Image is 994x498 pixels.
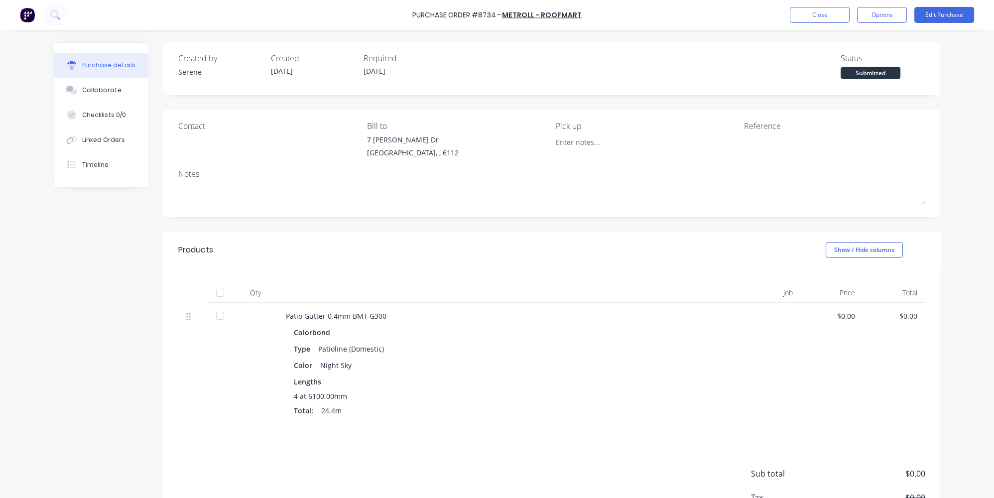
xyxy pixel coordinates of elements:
button: Checklists 0/0 [54,103,148,127]
div: Night Sky [320,358,352,373]
div: Total [863,283,925,303]
input: Enter notes... [556,134,646,149]
button: Timeline [54,152,148,177]
div: Checklists 0/0 [82,111,126,120]
button: Edit Purchase [914,7,974,23]
div: Pick up [556,120,737,132]
button: Collaborate [54,78,148,103]
div: Serene [178,67,263,77]
a: Metroll - Roofmart [502,10,582,20]
div: Price [801,283,863,303]
div: 7 [PERSON_NAME] Dr [367,134,459,145]
div: Submitted [841,67,900,79]
div: Qty [233,283,278,303]
div: Status [841,52,925,64]
div: Timeline [82,160,109,169]
button: Options [857,7,907,23]
div: Collaborate [82,86,122,95]
div: Required [364,52,448,64]
span: Lengths [294,376,321,387]
span: Total: [294,405,313,416]
div: [GEOGRAPHIC_DATA], , 6112 [367,147,459,158]
button: Linked Orders [54,127,148,152]
div: Colorbond [294,325,334,340]
div: Created by [178,52,263,64]
div: Purchase details [82,61,135,70]
img: Factory [20,7,35,22]
div: Reference [744,120,925,132]
div: Type [294,342,318,356]
div: $0.00 [809,311,855,321]
div: Linked Orders [82,135,125,144]
div: Notes [178,168,925,180]
div: Products [178,244,213,256]
div: Patioline (Domestic) [318,342,384,356]
div: Patio Gutter 0.4mm BMT G300 [286,311,718,321]
div: Bill to [367,120,548,132]
span: Sub total [751,468,826,480]
span: $0.00 [826,468,925,480]
div: Purchase Order #8734 - [412,10,501,20]
div: Created [271,52,356,64]
div: Job [726,283,801,303]
button: Show / Hide columns [826,242,903,258]
div: $0.00 [871,311,917,321]
span: 24.4m [321,405,342,416]
div: Color [294,358,320,373]
button: Purchase details [54,53,148,78]
button: Close [790,7,850,23]
div: Contact [178,120,360,132]
span: 4 at 6100.00mm [294,391,347,401]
